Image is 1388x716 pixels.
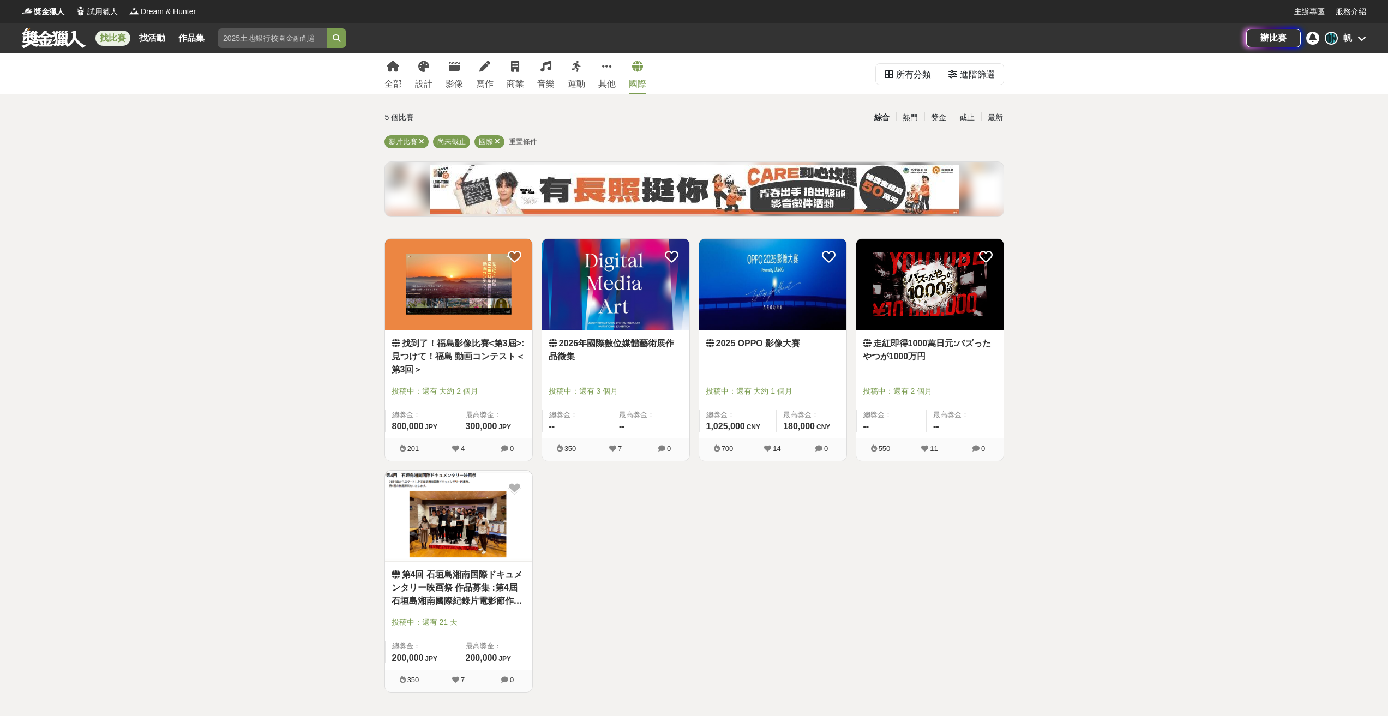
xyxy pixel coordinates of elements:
[981,108,1010,127] div: 最新
[392,386,526,397] span: 投稿中：還有 大約 2 個月
[667,444,671,453] span: 0
[392,337,526,376] a: 找到了！福島影像比賽<第3屆>:見つけて！福島 動画コンテスト＜第3回＞
[783,422,815,431] span: 180,000
[498,423,511,431] span: JPY
[1294,6,1325,17] a: 主辦專區
[509,137,537,146] span: 重置條件
[430,165,959,214] img: f7c855b4-d01c-467d-b383-4c0caabe547d.jpg
[568,53,585,94] a: 運動
[618,444,622,453] span: 7
[981,444,985,453] span: 0
[510,676,514,684] span: 0
[87,6,118,17] span: 試用獵人
[863,386,997,397] span: 投稿中：還有 2 個月
[415,77,432,91] div: 設計
[385,239,532,330] img: Cover Image
[141,6,196,17] span: Dream & Hunter
[507,53,524,94] a: 商業
[619,410,683,420] span: 最高獎金：
[392,617,526,628] span: 投稿中：還有 21 天
[22,5,33,16] img: Logo
[824,444,828,453] span: 0
[466,422,497,431] span: 300,000
[706,337,840,350] a: 2025 OPPO 影像大賽
[542,239,689,330] img: Cover Image
[960,64,995,86] div: 進階篩選
[537,77,555,91] div: 音樂
[629,77,646,91] div: 國際
[75,5,86,16] img: Logo
[392,422,424,431] span: 800,000
[415,53,432,94] a: 設計
[1336,6,1366,17] a: 服務介紹
[868,108,896,127] div: 綜合
[392,568,526,607] a: 第4回 石垣島湘南国際ドキュメンタリー映画祭 作品募集 :第4屆石垣島湘南國際紀錄片電影節作品徵集
[425,655,437,663] span: JPY
[218,28,327,48] input: 2025土地銀行校園金融創意挑戰賽：從你出發 開啟智慧金融新頁
[389,137,417,146] span: 影片比賽
[392,653,424,663] span: 200,000
[1325,32,1338,45] div: 帆
[549,410,606,420] span: 總獎金：
[461,444,465,453] span: 4
[507,77,524,91] div: 商業
[619,422,625,431] span: --
[699,239,846,330] img: Cover Image
[446,53,463,94] a: 影像
[537,53,555,94] a: 音樂
[856,239,1004,330] img: Cover Image
[135,31,170,46] a: 找活動
[1246,29,1301,47] a: 辦比賽
[22,6,64,17] a: Logo獎金獵人
[385,471,532,562] a: Cover Image
[863,410,920,420] span: 總獎金：
[476,77,494,91] div: 寫作
[924,108,953,127] div: 獎金
[863,337,997,363] a: 走紅即得1000萬日元:バズったやつが1000万円
[446,77,463,91] div: 影像
[384,77,402,91] div: 全部
[629,53,646,94] a: 國際
[816,423,830,431] span: CNY
[1343,32,1352,45] div: 帆
[549,386,683,397] span: 投稿中：還有 3 個月
[706,386,840,397] span: 投稿中：還有 大約 1 個月
[466,410,526,420] span: 最高獎金：
[510,444,514,453] span: 0
[598,77,616,91] div: 其他
[773,444,780,453] span: 14
[425,423,437,431] span: JPY
[706,410,770,420] span: 總獎金：
[466,641,526,652] span: 最高獎金：
[783,410,839,420] span: 最高獎金：
[722,444,734,453] span: 700
[568,77,585,91] div: 運動
[498,655,511,663] span: JPY
[384,53,402,94] a: 全部
[95,31,130,46] a: 找比賽
[930,444,938,453] span: 11
[706,422,745,431] span: 1,025,000
[953,108,981,127] div: 截止
[564,444,576,453] span: 350
[437,137,466,146] span: 尚未截止
[598,53,616,94] a: 其他
[174,31,209,46] a: 作品集
[879,444,891,453] span: 550
[476,53,494,94] a: 寫作
[34,6,64,17] span: 獎金獵人
[407,444,419,453] span: 201
[392,410,452,420] span: 總獎金：
[747,423,760,431] span: CNY
[933,410,997,420] span: 最高獎金：
[75,6,118,17] a: Logo試用獵人
[479,137,493,146] span: 國際
[461,676,465,684] span: 7
[129,6,196,17] a: LogoDream & Hunter
[933,422,939,431] span: --
[392,641,452,652] span: 總獎金：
